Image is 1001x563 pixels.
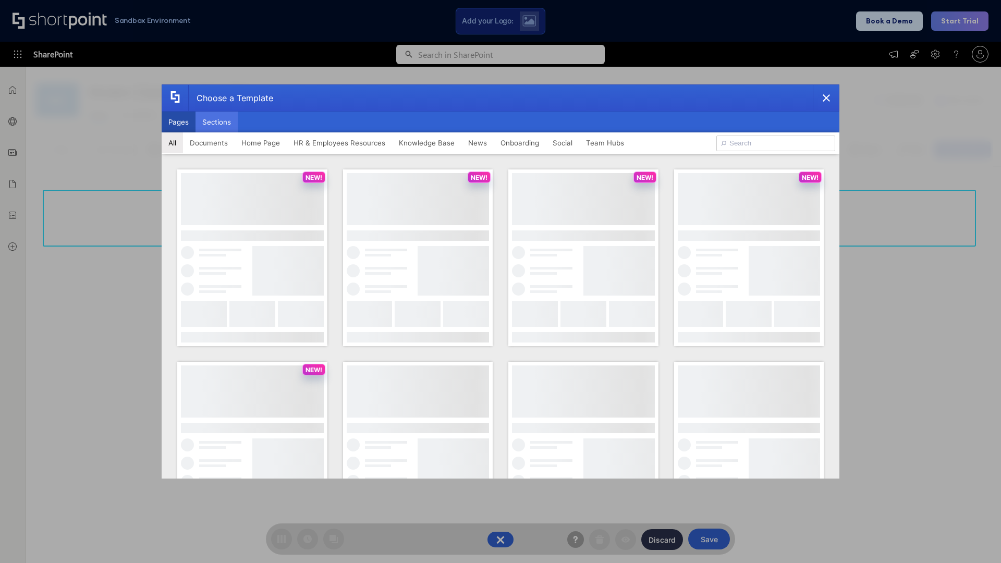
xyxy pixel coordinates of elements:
[162,84,839,479] div: template selector
[637,174,653,181] p: NEW!
[392,132,461,153] button: Knowledge Base
[716,136,835,151] input: Search
[287,132,392,153] button: HR & Employees Resources
[494,132,546,153] button: Onboarding
[162,112,196,132] button: Pages
[546,132,579,153] button: Social
[183,132,235,153] button: Documents
[306,174,322,181] p: NEW!
[461,132,494,153] button: News
[235,132,287,153] button: Home Page
[162,132,183,153] button: All
[306,366,322,374] p: NEW!
[579,132,631,153] button: Team Hubs
[188,85,273,111] div: Choose a Template
[802,174,819,181] p: NEW!
[949,513,1001,563] iframe: Chat Widget
[471,174,487,181] p: NEW!
[196,112,238,132] button: Sections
